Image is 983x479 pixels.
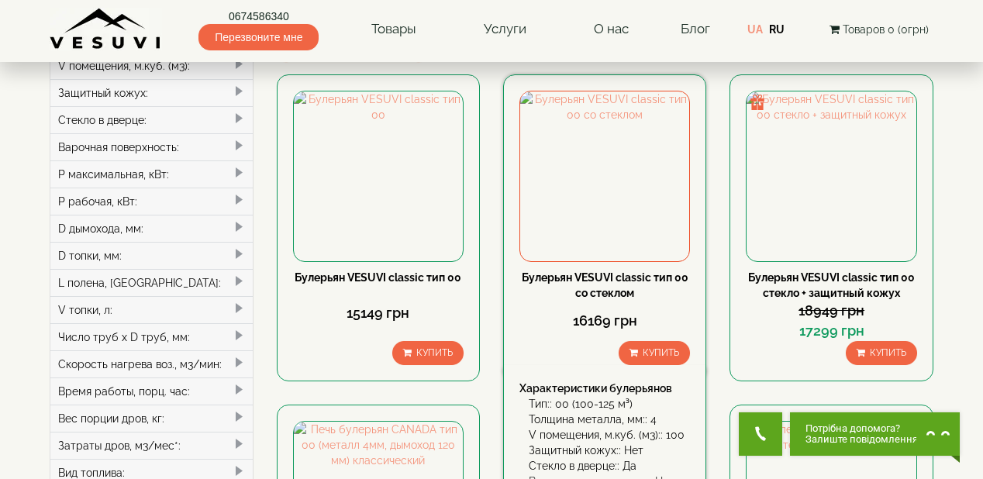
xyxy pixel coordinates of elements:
div: 18949 грн [746,301,916,321]
button: Купить [619,341,690,365]
div: D дымохода, мм: [50,215,253,242]
div: Тип:: 00 (100-125 м³) [529,396,690,412]
span: Перезвоните мне [198,24,319,50]
div: Защитный кожух:: Нет [529,443,690,458]
div: Варочная поверхность: [50,133,253,160]
div: Вес порции дров, кг: [50,405,253,432]
div: V помещения, м.куб. (м3):: 100 [529,427,690,443]
div: Толщина металла, мм:: 4 [529,412,690,427]
span: Товаров 0 (0грн) [843,23,929,36]
a: Булерьян VESUVI classic тип 00 [295,271,461,284]
div: Скорость нагрева воз., м3/мин: [50,350,253,377]
div: Время работы, порц. час: [50,377,253,405]
div: L полена, [GEOGRAPHIC_DATA]: [50,269,253,296]
div: Число труб x D труб, мм: [50,323,253,350]
div: P рабочая, кВт: [50,188,253,215]
img: Завод VESUVI [50,8,162,50]
div: V помещения, м.куб. (м3): [50,52,253,79]
a: Булерьян VESUVI classic тип 00 со стеклом [522,271,688,299]
a: RU [769,23,785,36]
div: 17299 грн [746,321,916,341]
img: Булерьян VESUVI classic тип 00 со стеклом [520,91,689,260]
a: О нас [578,12,644,47]
button: Купить [392,341,464,365]
div: Затраты дров, м3/мес*: [50,432,253,459]
span: Потрібна допомога? [805,423,918,434]
a: UA [747,23,763,36]
a: 0674586340 [198,9,319,24]
div: P максимальная, кВт: [50,160,253,188]
a: Булерьян VESUVI classic тип 00 стекло + защитный кожух [748,271,915,299]
div: Стекло в дверце:: Да [529,458,690,474]
div: V топки, л: [50,296,253,323]
img: gift [750,95,765,110]
div: 16169 грн [519,311,690,331]
button: Get Call button [739,412,782,456]
span: Купить [643,347,679,358]
div: D топки, мм: [50,242,253,269]
button: Chat button [790,412,960,456]
span: Залиште повідомлення [805,434,918,445]
div: 15149 грн [293,303,464,323]
button: Купить [846,341,917,365]
a: Товары [356,12,432,47]
span: Купить [416,347,453,358]
div: Характеристики булерьянов [519,381,690,396]
div: Защитный кожух: [50,79,253,106]
img: Булерьян VESUVI classic тип 00 стекло + защитный кожух [747,91,916,260]
a: Услуги [468,12,542,47]
div: Стекло в дверце: [50,106,253,133]
a: Блог [681,21,710,36]
button: Товаров 0 (0грн) [825,21,933,38]
img: Булерьян VESUVI classic тип 00 [294,91,463,260]
span: Купить [870,347,906,358]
